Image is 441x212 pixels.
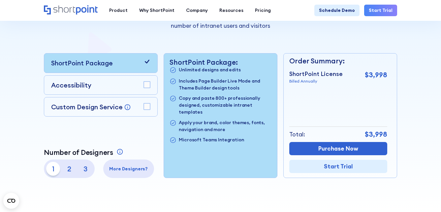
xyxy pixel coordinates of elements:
p: 1 [46,162,60,176]
button: Open CMP widget [3,193,19,209]
p: Number of Designers [44,148,113,157]
div: Why ShortPoint [139,7,174,14]
p: Order Summary: [289,56,387,66]
div: Product [109,7,128,14]
a: Purchase Now [289,142,387,155]
a: Why ShortPoint [133,5,180,16]
p: $3,998 [365,129,387,140]
div: Pricing [255,7,271,14]
a: Start Trial [364,5,397,16]
a: Pricing [249,5,276,16]
iframe: Chat Widget [322,135,441,212]
p: Billed Annually [289,78,343,84]
a: Number of Designers [44,148,125,157]
p: 3 [79,162,92,176]
a: Home [44,5,98,15]
p: Apply your brand, color themes, fonts, navigation and more [179,119,271,133]
p: Unlimited designs and edits [179,66,240,74]
div: Resources [219,7,243,14]
p: ShortPoint Package [51,58,113,68]
p: 2 [62,162,76,176]
p: ShortPoint License [289,70,343,78]
div: Company [186,7,208,14]
a: Schedule Demo [314,5,360,16]
p: $3,998 [365,70,387,80]
div: Widget de chat [322,135,441,212]
p: Microsoft Teams Integration [179,136,244,144]
a: Start Trial [289,160,387,173]
a: Product [103,5,133,16]
p: Accessibility [51,80,91,90]
p: Custom Design Service [51,103,123,111]
a: Company [180,5,213,16]
p: ShortPoint Package: [170,58,271,66]
p: Copy and paste 800+ professionally designed, customizable intranet templates [179,95,271,116]
p: Includes Page Builder Live Mode and Theme Builder design tools [179,78,271,91]
p: More Designers? [106,165,152,172]
a: Resources [213,5,249,16]
p: Total: [289,130,305,139]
